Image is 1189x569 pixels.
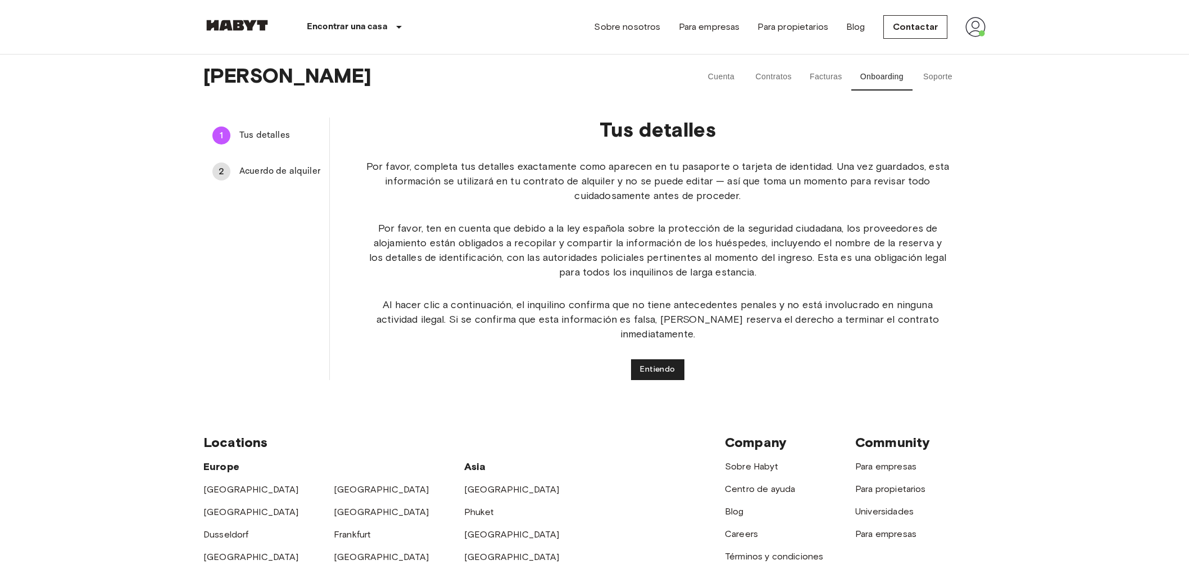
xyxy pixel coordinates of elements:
[855,484,926,494] a: Para propietarios
[855,461,916,472] a: Para empresas
[846,20,865,34] a: Blog
[725,484,795,494] a: Centro de ayuda
[464,460,486,473] span: Asia
[366,118,950,141] p: Tus detalles
[965,17,986,37] img: avatar
[334,529,371,540] a: Frankfurt
[203,158,329,185] div: 2Acuerdo de alquiler
[464,529,560,540] a: [GEOGRAPHIC_DATA]
[883,15,947,39] a: Contactar
[212,162,230,180] div: 2
[203,122,329,149] div: 1Tus detalles
[464,552,560,562] a: [GEOGRAPHIC_DATA]
[203,484,299,495] a: [GEOGRAPHIC_DATA]
[212,127,230,144] div: 1
[855,434,930,450] span: Community
[239,165,320,178] span: Acuerdo de alquiler
[747,64,801,91] button: Contratos
[366,221,950,279] span: Por favor, ten en cuenta que debido a la ley española sobre la protección de la seguridad ciudada...
[366,297,950,341] span: Al hacer clic a continuación, el inquilino confirma que no tiene antecedentes penales y no está i...
[631,359,684,380] button: Entiendo
[679,20,740,34] a: Para empresas
[913,64,963,91] button: Soporte
[334,552,429,562] a: [GEOGRAPHIC_DATA]
[594,20,660,34] a: Sobre nosotros
[725,434,787,450] span: Company
[334,484,429,495] a: [GEOGRAPHIC_DATA]
[855,506,914,517] a: Universidades
[696,64,747,91] button: Cuenta
[855,529,916,539] a: Para empresas
[203,529,249,540] a: Dusseldorf
[757,20,828,34] a: Para propietarios
[203,20,271,31] img: Habyt
[203,64,665,91] span: [PERSON_NAME]
[851,64,913,91] button: Onboarding
[203,507,299,517] a: [GEOGRAPHIC_DATA]
[203,460,239,473] span: Europe
[725,461,778,472] a: Sobre Habyt
[203,552,299,562] a: [GEOGRAPHIC_DATA]
[801,64,851,91] button: Facturas
[725,506,744,517] a: Blog
[464,484,560,495] a: [GEOGRAPHIC_DATA]
[725,551,823,562] a: Términos y condiciones
[366,159,950,203] span: Por favor, completa tus detalles exactamente como aparecen en tu pasaporte o tarjeta de identidad...
[203,434,267,450] span: Locations
[725,529,758,539] a: Careers
[464,507,494,517] a: Phuket
[307,20,388,34] p: Encontrar una casa
[334,507,429,517] a: [GEOGRAPHIC_DATA]
[239,129,320,142] span: Tus detalles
